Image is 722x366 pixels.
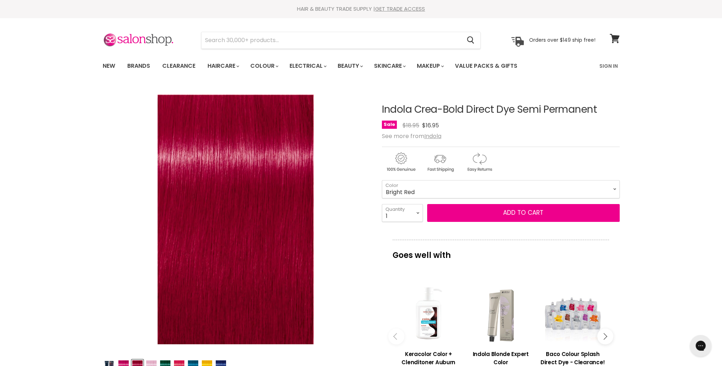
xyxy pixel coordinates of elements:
[422,121,439,129] span: $16.95
[369,59,410,73] a: Skincare
[382,121,397,129] span: Sale
[332,59,367,73] a: Beauty
[157,59,201,73] a: Clearance
[97,56,559,76] ul: Main menu
[245,59,283,73] a: Colour
[375,5,425,12] a: GET TRADE ACCESS
[427,204,620,222] button: Add to cart
[595,59,622,73] a: Sign In
[94,56,629,76] nav: Main
[94,5,629,12] div: HAIR & BEAUTY TRADE SUPPLY |
[460,151,498,173] img: returns.gif
[122,59,155,73] a: Brands
[382,204,423,222] select: Quantity
[450,59,523,73] a: Value Packs & Gifts
[158,95,314,344] img: Indola Crea-Bold Direct Dye Semi Permanent
[97,59,121,73] a: New
[461,32,480,49] button: Search
[284,59,331,73] a: Electrical
[382,104,620,115] h1: Indola Crea-Bold Direct Dye Semi Permanent
[103,86,369,353] div: Indola Crea-Bold Direct Dye Semi Permanent image. Click or Scroll to Zoom.
[382,151,420,173] img: genuine.gif
[424,132,441,140] a: Indola
[202,59,244,73] a: Haircare
[529,37,595,43] p: Orders over $149 ship free!
[393,240,609,263] p: Goes well with
[403,121,419,129] span: $18.95
[686,332,715,359] iframe: Gorgias live chat messenger
[411,59,448,73] a: Makeup
[382,132,441,140] span: See more from
[201,32,461,49] input: Search
[421,151,459,173] img: shipping.gif
[201,32,481,49] form: Product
